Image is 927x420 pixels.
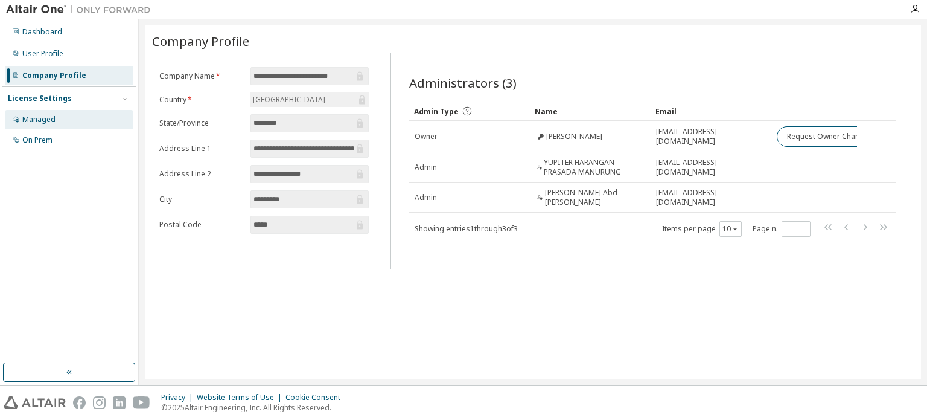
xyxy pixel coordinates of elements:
span: Page n. [753,221,811,237]
div: Company Profile [22,71,86,80]
span: Owner [415,132,438,141]
span: [PERSON_NAME] [546,132,602,141]
img: Altair One [6,4,157,16]
span: Admin [415,193,437,202]
span: Admin Type [414,106,459,117]
div: Website Terms of Use [197,393,285,402]
span: Items per page [662,221,742,237]
div: Email [655,102,766,121]
label: Address Line 2 [159,169,243,179]
div: [GEOGRAPHIC_DATA] [250,92,369,107]
p: © 2025 Altair Engineering, Inc. All Rights Reserved. [161,402,348,413]
div: Dashboard [22,27,62,37]
span: Showing entries 1 through 3 of 3 [415,224,518,234]
label: City [159,195,243,204]
span: [EMAIL_ADDRESS][DOMAIN_NAME] [656,188,766,207]
img: linkedin.svg [113,396,126,409]
span: Administrators (3) [409,74,517,91]
span: Company Profile [152,33,249,50]
img: youtube.svg [133,396,150,409]
img: altair_logo.svg [4,396,66,409]
div: [GEOGRAPHIC_DATA] [251,93,327,106]
img: facebook.svg [73,396,86,409]
label: State/Province [159,118,243,128]
div: Name [535,102,646,121]
div: On Prem [22,135,53,145]
label: Company Name [159,71,243,81]
label: Country [159,95,243,105]
span: [PERSON_NAME] Abd [PERSON_NAME] [545,188,646,207]
span: [EMAIL_ADDRESS][DOMAIN_NAME] [656,127,766,146]
div: Privacy [161,393,197,402]
span: Admin [415,163,437,172]
div: Managed [22,115,56,124]
img: instagram.svg [93,396,106,409]
span: [EMAIL_ADDRESS][DOMAIN_NAME] [656,158,766,177]
label: Address Line 1 [159,144,243,153]
div: License Settings [8,94,72,103]
button: 10 [722,224,739,234]
div: User Profile [22,49,63,59]
span: YUPITER HARANGAN PRASADA MANURUNG [544,158,645,177]
label: Postal Code [159,220,243,230]
div: Cookie Consent [285,393,348,402]
button: Request Owner Change [777,126,879,147]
